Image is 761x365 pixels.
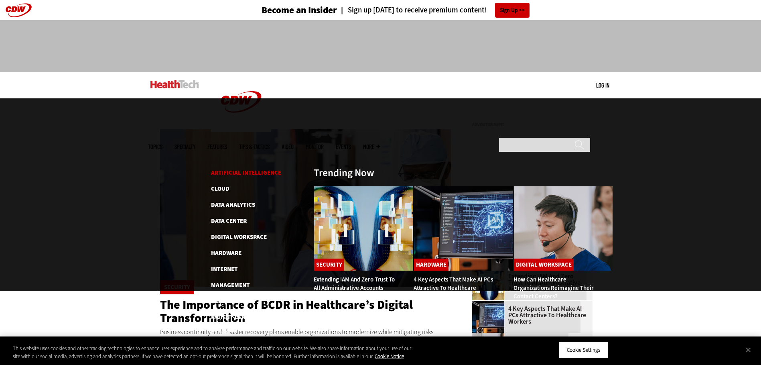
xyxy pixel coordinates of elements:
[211,217,247,225] a: Data Center
[13,345,418,360] div: This website uses cookies and other tracking technologies to enhance user experience and to analy...
[558,342,609,359] button: Cookie Settings
[314,275,395,292] a: Extending IAM and Zero Trust to All Administrative Accounts
[739,341,757,359] button: Close
[414,186,513,271] img: Desktop monitor with brain AI concept
[211,201,255,209] a: Data Analytics
[211,185,229,193] a: Cloud
[337,6,487,14] a: Sign up [DATE] to receive premium content!
[235,28,527,64] iframe: advertisement
[262,6,337,15] h3: Become an Insider
[514,259,574,271] a: Digital Workspace
[231,6,337,15] a: Become an Insider
[211,313,278,321] a: Patient-Centered Care
[513,186,613,271] img: Healthcare contact center
[211,249,241,257] a: Hardware
[211,281,250,289] a: Management
[375,353,404,360] a: More information about your privacy
[211,329,237,337] a: Security
[314,259,344,271] a: Security
[211,72,271,132] img: Home
[160,327,451,337] p: Business continuity and disaster recovery plans enable organizations to modernize while mitigatin...
[314,168,374,178] h3: Trending Now
[211,297,248,305] a: Networking
[513,275,594,300] a: How Can Healthcare Organizations Reimagine Their Contact Centers?
[160,297,413,326] a: The Importance of BCDR in Healthcare’s Digital Transformation
[211,233,267,241] a: Digital Workspace
[211,169,281,177] a: Artificial Intelligence
[596,81,609,90] div: User menu
[414,259,448,271] a: Hardware
[211,265,237,273] a: Internet
[414,275,493,300] a: 4 Key Aspects That Make AI PCs Attractive to Healthcare Workers
[495,3,530,18] a: Sign Up
[150,80,199,88] img: Home
[314,186,414,271] img: abstract image of woman with pixelated face
[596,82,609,89] a: Log in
